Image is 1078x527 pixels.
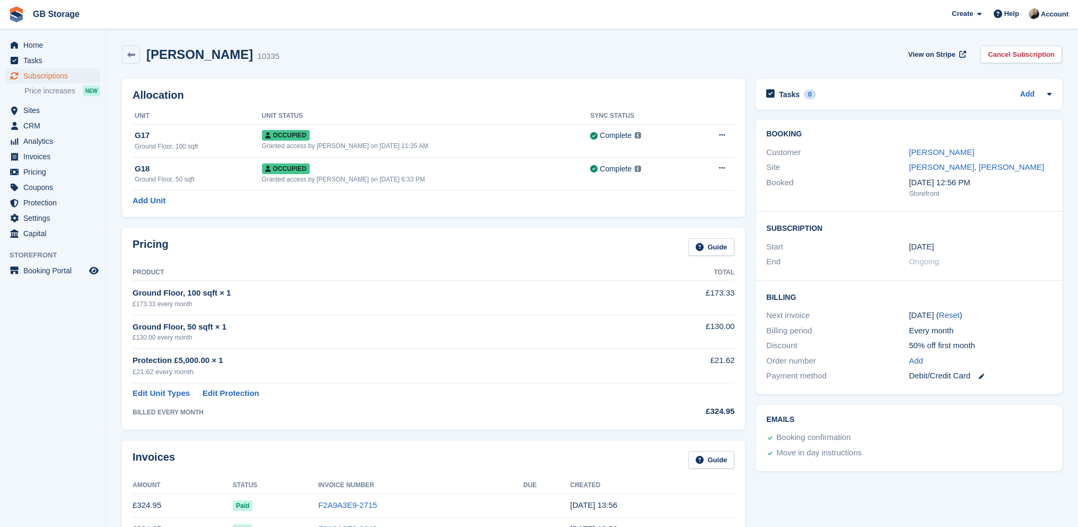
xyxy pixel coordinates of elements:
a: Edit Protection [203,387,259,400]
div: Customer [766,146,909,159]
div: NEW [83,85,100,96]
a: Preview store [87,264,100,277]
td: £173.33 [623,281,734,315]
h2: Booking [766,130,1051,139]
a: menu [5,263,100,278]
span: View on Stripe [908,49,956,60]
span: Subscriptions [23,68,87,83]
div: Next invoice [766,309,909,322]
div: £130.00 every month [133,333,623,342]
div: £173.33 every month [133,299,623,309]
div: Ground Floor, 50 sqft [135,175,262,184]
div: G18 [135,163,262,175]
span: Sites [23,103,87,118]
span: CRM [23,118,87,133]
h2: Pricing [133,238,169,256]
a: menu [5,149,100,164]
a: menu [5,211,100,226]
a: F2A9A3E9-2715 [318,500,377,509]
a: menu [5,103,100,118]
div: Start [766,241,909,253]
div: [DATE] ( ) [909,309,1051,322]
a: menu [5,180,100,195]
td: £324.95 [133,494,233,517]
span: Price increases [24,86,75,96]
th: Status [233,477,318,494]
a: Edit Unit Types [133,387,190,400]
div: Granted access by [PERSON_NAME] on [DATE] 6:33 PM [262,175,591,184]
div: Order number [766,355,909,367]
h2: Subscription [766,222,1051,233]
a: Add [909,355,923,367]
div: £21.62 every month [133,367,623,377]
span: Coupons [23,180,87,195]
a: Price increases NEW [24,85,100,97]
th: Amount [133,477,233,494]
h2: Tasks [779,90,800,99]
th: Sync Status [590,108,690,125]
a: Guide [688,238,735,256]
div: Storefront [909,188,1051,199]
div: Move in day instructions [776,447,862,460]
span: Help [1004,8,1019,19]
a: menu [5,38,100,53]
div: BILLED EVERY MONTH [133,408,623,417]
a: [PERSON_NAME] [909,148,974,157]
td: £130.00 [623,315,734,348]
a: menu [5,226,100,241]
div: Protection £5,000.00 × 1 [133,355,623,367]
span: Tasks [23,53,87,68]
div: Site [766,161,909,174]
div: Booking confirmation [776,431,851,444]
div: Payment method [766,370,909,382]
a: Cancel Subscription [980,46,1062,63]
span: Create [952,8,973,19]
span: Capital [23,226,87,241]
h2: Invoices [133,451,175,469]
th: Invoice Number [318,477,523,494]
a: menu [5,134,100,149]
span: Protection [23,195,87,210]
a: Add Unit [133,195,165,207]
div: Every month [909,325,1051,337]
span: Paid [233,500,252,511]
span: Account [1041,9,1068,20]
h2: [PERSON_NAME] [146,47,253,62]
span: Storefront [10,250,106,261]
img: Karl Walker [1029,8,1039,19]
span: Analytics [23,134,87,149]
div: End [766,256,909,268]
a: GB Storage [29,5,84,23]
a: menu [5,195,100,210]
a: View on Stripe [904,46,968,63]
img: icon-info-grey-7440780725fd019a000dd9b08b2336e03edf1995a4989e88bcd33f0948082b44.svg [635,132,641,139]
a: Add [1020,89,1035,101]
time: 2022-10-28 23:00:00 UTC [909,241,934,253]
div: Ground Floor, 100 sqft [135,142,262,151]
span: Occupied [262,163,310,174]
div: 50% off first month [909,340,1051,352]
div: Debit/Credit Card [909,370,1051,382]
div: £324.95 [623,405,734,418]
span: Invoices [23,149,87,164]
a: menu [5,118,100,133]
div: Complete [600,130,632,141]
div: Ground Floor, 100 sqft × 1 [133,287,623,299]
div: [DATE] 12:56 PM [909,177,1051,189]
a: [PERSON_NAME], [PERSON_NAME] [909,162,1044,171]
div: Billing period [766,325,909,337]
th: Unit [133,108,262,125]
div: Granted access by [PERSON_NAME] on [DATE] 11:35 AM [262,141,591,151]
span: Occupied [262,130,310,141]
td: £21.62 [623,349,734,383]
div: G17 [135,129,262,142]
span: Booking Portal [23,263,87,278]
h2: Billing [766,291,1051,302]
span: Ongoing [909,257,939,266]
span: Settings [23,211,87,226]
span: Pricing [23,165,87,179]
div: Complete [600,163,632,175]
th: Total [623,264,734,281]
th: Unit Status [262,108,591,125]
time: 2025-08-08 12:56:14 UTC [570,500,617,509]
